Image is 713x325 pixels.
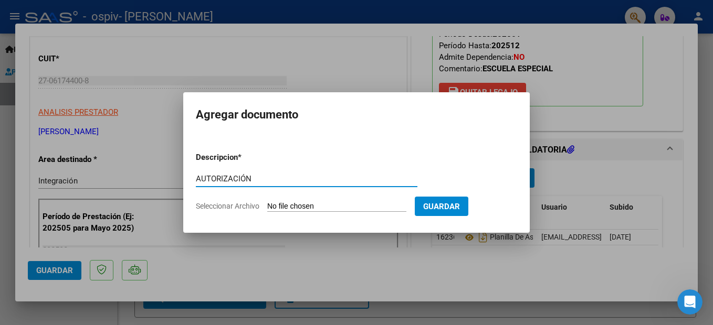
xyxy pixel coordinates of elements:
[196,202,259,210] span: Seleccionar Archivo
[196,105,517,125] h2: Agregar documento
[196,151,292,164] p: Descripcion
[677,289,702,315] iframe: Intercom live chat
[415,197,468,216] button: Guardar
[423,202,460,211] span: Guardar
